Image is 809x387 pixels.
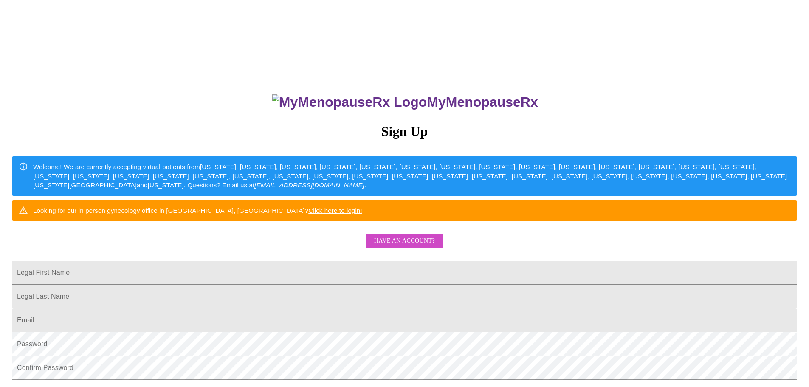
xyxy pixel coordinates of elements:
button: Have an account? [366,234,443,249]
span: Have an account? [374,236,435,246]
h3: MyMenopauseRx [13,94,798,110]
div: Welcome! We are currently accepting virtual patients from [US_STATE], [US_STATE], [US_STATE], [US... [33,159,790,193]
h3: Sign Up [12,124,797,139]
img: MyMenopauseRx Logo [272,94,427,110]
a: Have an account? [364,243,445,250]
div: Looking for our in person gynecology office in [GEOGRAPHIC_DATA], [GEOGRAPHIC_DATA]? [33,203,362,218]
em: [EMAIL_ADDRESS][DOMAIN_NAME] [254,181,364,189]
a: Click here to login! [308,207,362,214]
